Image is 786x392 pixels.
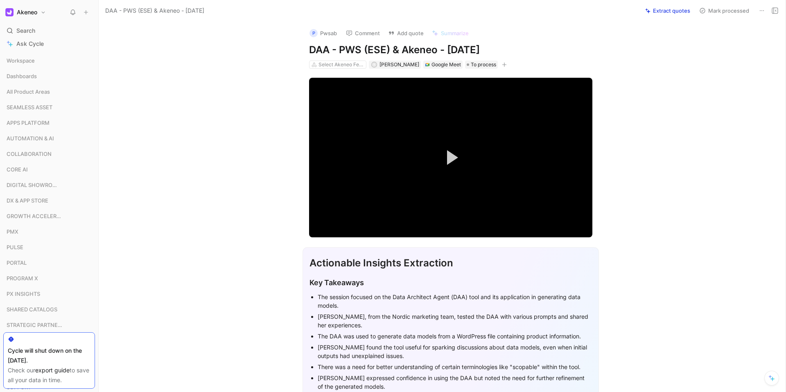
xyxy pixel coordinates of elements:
span: SEAMLESS ASSET [7,103,52,111]
div: [PERSON_NAME], from the Nordic marketing team, tested the DAA with various prompts and shared her... [318,312,592,329]
span: GROWTH ACCELERATION [7,212,63,220]
span: CORE AI [7,165,28,173]
span: DX & APP STORE [7,196,48,205]
div: SHARED CATALOGS [3,303,95,318]
div: Video Player [309,78,592,237]
div: DIGITAL SHOWROOM [3,179,95,194]
a: Ask Cycle [3,38,95,50]
span: PULSE [7,243,23,251]
div: Cycle will shut down on the [DATE]. [8,346,90,365]
div: Google Meet [431,61,461,69]
div: SEAMLESS ASSET [3,101,95,113]
span: SHARED CATALOGS [7,305,57,313]
div: AUTOMATION & AI [3,132,95,147]
div: GROWTH ACCELERATION [3,210,95,225]
div: The session focused on the Data Architect Agent (DAA) tool and its application in generating data... [318,293,592,310]
span: Ask Cycle [16,39,44,49]
div: All Product Areas [3,86,95,100]
button: Add quote [384,27,427,39]
h1: Akeneo [17,9,37,16]
span: All Product Areas [7,88,50,96]
div: PORTAL [3,257,95,269]
div: Check our to save all your data in time. [8,365,90,385]
div: GROWTH ACCELERATION [3,210,95,222]
div: COLLABORATION [3,148,95,160]
div: All Product Areas [3,86,95,98]
button: Comment [342,27,384,39]
div: Actionable Insights Extraction [309,256,592,270]
div: Workspace [3,54,95,67]
h1: DAA - PWS (ESE) & Akeneo - [DATE] [309,43,592,56]
div: APPS PLATFORM [3,117,95,129]
div: S [372,63,376,67]
span: COLLABORATION [7,150,52,158]
span: To process [471,61,496,69]
div: CORE AI [3,163,95,178]
div: To process [465,61,498,69]
div: STRATEGIC PARTNERSHIP [3,319,95,331]
span: Search [16,26,35,36]
div: CORE AI [3,163,95,176]
a: export guide [35,367,70,374]
span: AUTOMATION & AI [7,134,54,142]
span: APPS PLATFORM [7,119,50,127]
div: PROGRAM X [3,272,95,287]
span: [PERSON_NAME] [379,61,419,68]
div: Key Takeaways [309,277,592,288]
div: PMX [3,225,95,238]
div: PULSE [3,241,95,256]
div: SEAMLESS ASSET [3,101,95,116]
span: STRATEGIC PARTNERSHIP [7,321,63,329]
div: Dashboards [3,70,95,85]
div: [PERSON_NAME] found the tool useful for sparking discussions about data models, even when initial... [318,343,592,360]
button: Play Video [432,139,469,176]
div: Select Akeneo Features [318,61,364,69]
span: PX INSIGHTS [7,290,40,298]
span: Workspace [7,56,35,65]
div: The DAA was used to generate data models from a WordPress file containing product information. [318,332,592,340]
div: APPS PLATFORM [3,117,95,131]
div: DIGITAL SHOWROOM [3,179,95,191]
button: PPwsab [306,27,341,39]
span: PORTAL [7,259,27,267]
button: Extract quotes [641,5,694,16]
div: PORTAL [3,257,95,271]
span: DAA - PWS (ESE) & Akeneo - [DATE] [105,6,204,16]
div: There was a need for better understanding of certain terminologies like "scopable" within the tool. [318,363,592,371]
div: STRATEGIC PARTNERSHIP [3,319,95,333]
button: Summarize [428,27,472,39]
div: COLLABORATION [3,148,95,162]
div: DX & APP STORE [3,194,95,207]
div: PROGRAM X [3,272,95,284]
div: DX & APP STORE [3,194,95,209]
div: PMX [3,225,95,240]
div: [PERSON_NAME] expressed confidence in using the DAA but noted the need for further refinement of ... [318,374,592,391]
span: Summarize [441,29,469,37]
span: PMX [7,228,18,236]
span: PROGRAM X [7,274,38,282]
div: PX INSIGHTS [3,288,95,300]
span: DIGITAL SHOWROOM [7,181,61,189]
div: Search [3,25,95,37]
button: AkeneoAkeneo [3,7,48,18]
div: PX INSIGHTS [3,288,95,302]
div: SHARED CATALOGS [3,303,95,315]
div: AUTOMATION & AI [3,132,95,144]
div: Dashboards [3,70,95,82]
div: PULSE [3,241,95,253]
button: Mark processed [696,5,753,16]
div: P [309,29,318,37]
img: Akeneo [5,8,14,16]
span: Dashboards [7,72,37,80]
